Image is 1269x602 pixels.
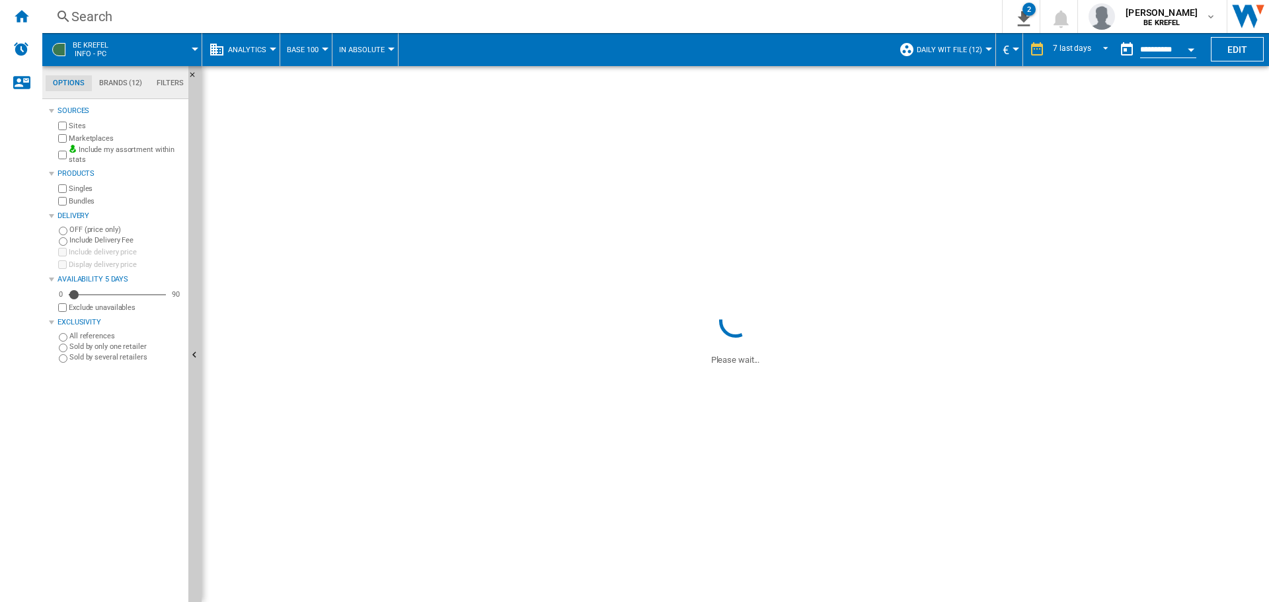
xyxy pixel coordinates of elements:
div: Availability 5 Days [58,274,183,285]
button: Open calendar [1179,36,1203,59]
button: Edit [1211,37,1264,61]
input: Include Delivery Fee [59,237,67,246]
div: Delivery [58,211,183,221]
input: All references [59,333,67,342]
label: Sites [69,121,183,131]
div: 2 [1022,3,1036,16]
input: Singles [58,184,67,193]
input: Sold by several retailers [59,354,67,363]
md-tab-item: Brands (12) [92,75,149,91]
b: BE KREFEL [1143,19,1180,27]
input: Include my assortment within stats [58,147,67,163]
button: Daily WIT file (12) [917,33,989,66]
label: Exclude unavailables [69,303,183,313]
span: BE KREFEL:Info - pc [73,41,108,58]
span: Daily WIT file (12) [917,46,982,54]
div: 7 last days [1053,44,1091,53]
div: Analytics [209,33,273,66]
label: Include my assortment within stats [69,145,183,165]
img: mysite-bg-18x18.png [69,145,77,153]
input: Marketplaces [58,134,67,143]
img: alerts-logo.svg [13,41,29,57]
button: BE KREFELInfo - pc [73,33,122,66]
input: Sites [58,122,67,130]
span: In Absolute [339,46,385,54]
div: Products [58,169,183,179]
span: [PERSON_NAME] [1126,6,1198,19]
div: BE KREFELInfo - pc [49,33,195,66]
button: € [1003,33,1016,66]
div: Exclusivity [58,317,183,328]
label: Display delivery price [69,260,183,270]
div: 0 [56,289,66,299]
div: Sources [58,106,183,116]
label: OFF (price only) [69,225,183,235]
button: md-calendar [1114,36,1140,63]
input: Sold by only one retailer [59,344,67,352]
label: Marketplaces [69,133,183,143]
input: Display delivery price [58,260,67,269]
label: Sold by only one retailer [69,342,183,352]
div: Daily WIT file (12) [899,33,989,66]
label: Bundles [69,196,183,206]
input: Display delivery price [58,303,67,312]
md-tab-item: Options [46,75,92,91]
span: Base 100 [287,46,319,54]
label: All references [69,331,183,341]
input: Include delivery price [58,248,67,256]
md-slider: Availability [69,288,166,301]
ng-transclude: Please wait... [711,355,760,365]
button: Analytics [228,33,273,66]
div: Search [71,7,968,26]
label: Include Delivery Fee [69,235,183,245]
button: Base 100 [287,33,325,66]
md-select: REPORTS.WIZARD.STEPS.REPORT.STEPS.REPORT_OPTIONS.PERIOD: 7 last days [1052,39,1114,61]
button: In Absolute [339,33,391,66]
img: profile.jpg [1089,3,1115,30]
span: Analytics [228,46,266,54]
div: 90 [169,289,183,299]
label: Sold by several retailers [69,352,183,362]
span: € [1003,43,1009,57]
input: OFF (price only) [59,227,67,235]
button: Hide [188,66,204,90]
md-tab-item: Filters [149,75,191,91]
md-menu: Currency [996,33,1023,66]
label: Include delivery price [69,247,183,257]
input: Bundles [58,197,67,206]
label: Singles [69,184,183,194]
